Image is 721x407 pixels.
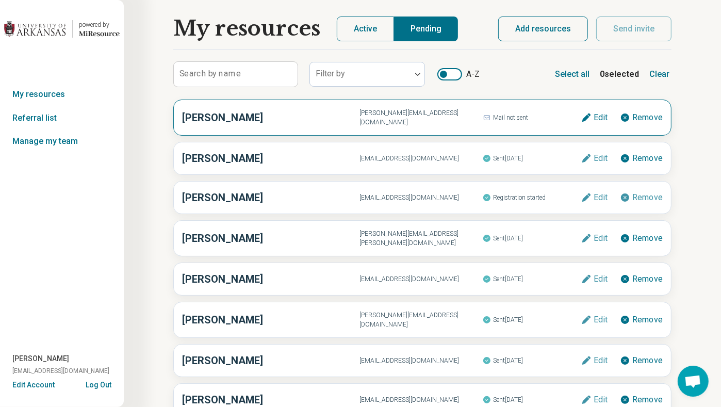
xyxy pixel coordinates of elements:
span: Edit [594,356,608,365]
span: Edit [594,275,608,283]
button: Log Out [86,380,111,388]
h3: [PERSON_NAME] [182,151,359,166]
span: [PERSON_NAME][EMAIL_ADDRESS][PERSON_NAME][DOMAIN_NAME] [359,229,483,248]
button: Edit [581,274,608,284]
button: Select all [553,66,592,83]
button: Edit Account [12,380,55,390]
button: Remove [620,233,663,243]
button: Edit [581,112,608,123]
span: Edit [594,154,608,162]
span: Remove [632,234,663,242]
span: Mail not sent [483,111,581,124]
label: Search by name [179,70,241,78]
span: [EMAIL_ADDRESS][DOMAIN_NAME] [359,154,483,163]
button: Remove [620,315,663,325]
span: [EMAIL_ADDRESS][DOMAIN_NAME] [359,395,483,404]
span: [PERSON_NAME][EMAIL_ADDRESS][DOMAIN_NAME] [359,108,483,127]
button: Remove [620,153,663,164]
span: Remove [632,193,663,202]
h3: [PERSON_NAME] [182,271,359,287]
span: Remove [632,396,663,404]
span: Sent [DATE] [483,393,581,406]
span: Sent [DATE] [483,272,581,286]
img: University of Arkansas [4,17,66,41]
b: 0 selected [600,68,639,80]
label: A-Z [437,68,480,80]
div: Open chat [678,366,709,397]
span: Remove [632,113,663,122]
h3: [PERSON_NAME] [182,353,359,368]
span: [EMAIL_ADDRESS][DOMAIN_NAME] [359,193,483,202]
span: Edit [594,316,608,324]
div: powered by [79,20,120,29]
button: Remove [620,192,663,203]
button: Remove [620,112,663,123]
span: Sent [DATE] [483,313,581,327]
h3: [PERSON_NAME] [182,110,359,125]
button: Active [337,17,394,41]
span: Sent [DATE] [483,232,581,245]
button: Edit [581,355,608,366]
span: Remove [632,356,663,365]
a: University of Arkansaspowered by [4,17,120,41]
span: Edit [594,234,608,242]
h3: [PERSON_NAME] [182,312,359,328]
h1: My resources [173,17,320,41]
h3: [PERSON_NAME] [182,231,359,246]
span: [EMAIL_ADDRESS][DOMAIN_NAME] [359,356,483,365]
span: [EMAIL_ADDRESS][DOMAIN_NAME] [359,274,483,284]
button: Edit [581,192,608,203]
label: Filter by [316,69,345,78]
button: Pending [394,17,458,41]
button: Edit [581,315,608,325]
button: Remove [620,274,663,284]
span: Sent [DATE] [483,354,581,367]
span: [PERSON_NAME][EMAIL_ADDRESS][DOMAIN_NAME] [359,311,483,329]
h3: [PERSON_NAME] [182,190,359,205]
button: Edit [581,395,608,405]
button: Edit [581,153,608,164]
button: Clear [647,66,671,83]
span: Remove [632,275,663,283]
span: Remove [632,154,663,162]
span: Registration started [483,191,581,204]
button: Add resources [498,17,588,41]
span: [PERSON_NAME] [12,353,69,364]
span: [EMAIL_ADDRESS][DOMAIN_NAME] [12,366,109,376]
span: Sent [DATE] [483,152,581,165]
span: Remove [632,316,663,324]
span: Edit [594,193,608,202]
span: Edit [594,396,608,404]
button: Send invite [596,17,671,41]
button: Remove [620,355,663,366]
button: Remove [620,395,663,405]
button: Edit [581,233,608,243]
span: Edit [594,113,608,122]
